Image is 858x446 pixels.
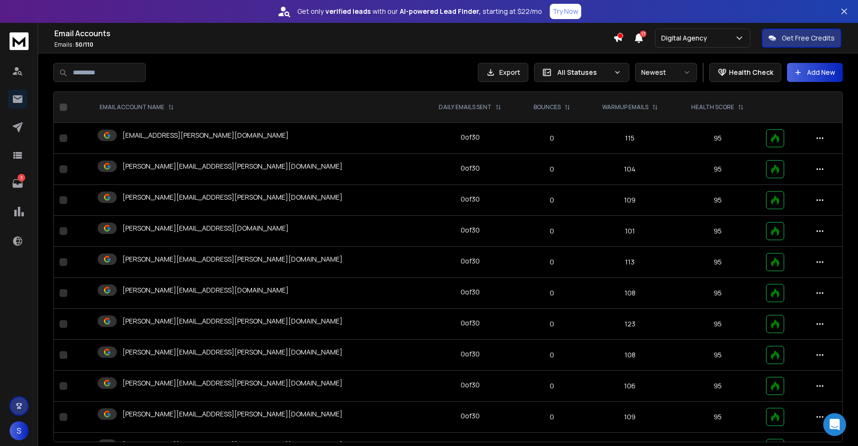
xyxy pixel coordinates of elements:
[525,350,579,360] p: 0
[18,174,25,182] p: 3
[461,380,480,390] div: 0 of 30
[635,63,697,82] button: Newest
[122,254,343,264] p: [PERSON_NAME][EMAIL_ADDRESS][PERSON_NAME][DOMAIN_NAME]
[675,247,760,278] td: 95
[8,174,27,193] a: 3
[478,63,528,82] button: Export
[675,371,760,402] td: 95
[75,41,93,49] span: 50 / 110
[525,257,579,267] p: 0
[585,402,675,433] td: 109
[557,68,610,77] p: All Statuses
[525,133,579,143] p: 0
[122,409,343,419] p: [PERSON_NAME][EMAIL_ADDRESS][PERSON_NAME][DOMAIN_NAME]
[675,216,760,247] td: 95
[675,309,760,340] td: 95
[585,154,675,185] td: 104
[461,194,480,204] div: 0 of 30
[602,103,648,111] p: WARMUP EMAILS
[122,223,289,233] p: [PERSON_NAME][EMAIL_ADDRESS][DOMAIN_NAME]
[122,285,289,295] p: [PERSON_NAME][EMAIL_ADDRESS][DOMAIN_NAME]
[585,247,675,278] td: 113
[534,103,561,111] p: BOUNCES
[585,216,675,247] td: 101
[461,411,480,421] div: 0 of 30
[54,41,613,49] p: Emails :
[675,340,760,371] td: 95
[585,123,675,154] td: 115
[675,278,760,309] td: 95
[553,7,578,16] p: Try Now
[122,347,343,357] p: [PERSON_NAME][EMAIL_ADDRESS][PERSON_NAME][DOMAIN_NAME]
[787,63,843,82] button: Add New
[54,28,613,39] h1: Email Accounts
[585,340,675,371] td: 108
[675,154,760,185] td: 95
[461,318,480,328] div: 0 of 30
[823,413,846,436] div: Open Intercom Messenger
[525,164,579,174] p: 0
[122,193,343,202] p: [PERSON_NAME][EMAIL_ADDRESS][PERSON_NAME][DOMAIN_NAME]
[550,4,581,19] button: Try Now
[525,288,579,298] p: 0
[691,103,734,111] p: HEALTH SCORE
[122,316,343,326] p: [PERSON_NAME][EMAIL_ADDRESS][PERSON_NAME][DOMAIN_NAME]
[100,103,174,111] div: EMAIL ACCOUNT NAME
[525,226,579,236] p: 0
[10,421,29,440] button: S
[461,349,480,359] div: 0 of 30
[325,7,371,16] strong: verified leads
[709,63,781,82] button: Health Check
[525,319,579,329] p: 0
[585,309,675,340] td: 123
[675,123,760,154] td: 95
[525,412,579,422] p: 0
[585,371,675,402] td: 106
[782,33,835,43] p: Get Free Credits
[122,378,343,388] p: [PERSON_NAME][EMAIL_ADDRESS][PERSON_NAME][DOMAIN_NAME]
[762,29,841,48] button: Get Free Credits
[585,278,675,309] td: 108
[585,185,675,216] td: 109
[461,287,480,297] div: 0 of 30
[297,7,542,16] p: Get only with our starting at $22/mo
[675,402,760,433] td: 95
[525,195,579,205] p: 0
[675,185,760,216] td: 95
[661,33,711,43] p: Digital Agency
[10,32,29,50] img: logo
[729,68,773,77] p: Health Check
[461,132,480,142] div: 0 of 30
[461,163,480,173] div: 0 of 30
[461,256,480,266] div: 0 of 30
[400,7,481,16] strong: AI-powered Lead Finder,
[640,30,646,37] span: 17
[525,381,579,391] p: 0
[122,131,289,140] p: [EMAIL_ADDRESS][PERSON_NAME][DOMAIN_NAME]
[461,225,480,235] div: 0 of 30
[439,103,492,111] p: DAILY EMAILS SENT
[122,162,343,171] p: [PERSON_NAME][EMAIL_ADDRESS][PERSON_NAME][DOMAIN_NAME]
